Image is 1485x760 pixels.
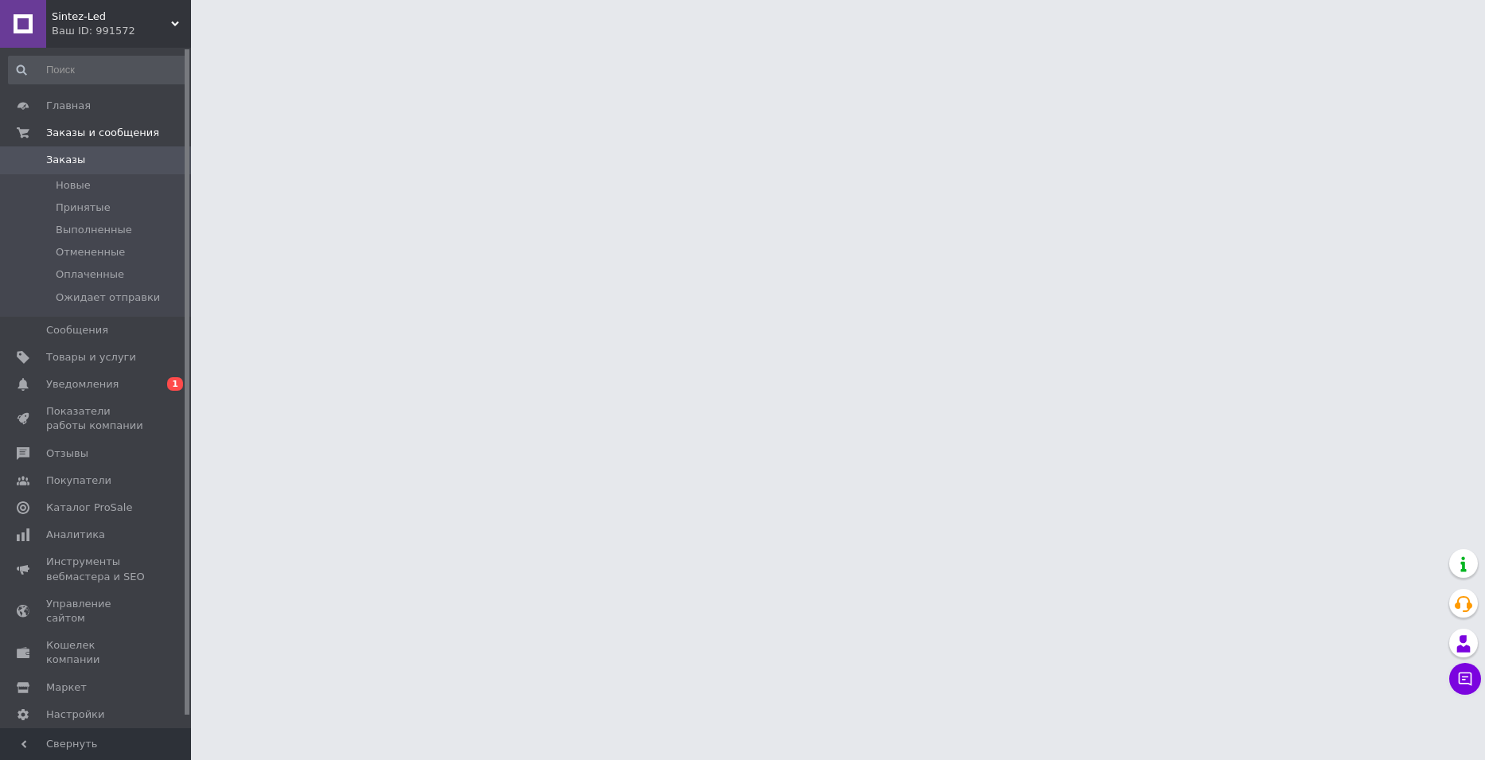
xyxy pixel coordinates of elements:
[56,290,160,305] span: Ожидает отправки
[56,178,91,193] span: Новые
[52,24,191,38] div: Ваш ID: 991572
[46,126,159,140] span: Заказы и сообщения
[46,446,88,461] span: Отзывы
[56,245,125,259] span: Отмененные
[46,99,91,113] span: Главная
[1449,663,1481,695] button: Чат с покупателем
[56,223,132,237] span: Выполненные
[46,323,108,337] span: Сообщения
[167,377,183,391] span: 1
[56,201,111,215] span: Принятые
[46,528,105,542] span: Аналитика
[46,638,147,667] span: Кошелек компании
[46,707,104,722] span: Настройки
[46,501,132,515] span: Каталог ProSale
[46,404,147,433] span: Показатели работы компании
[46,555,147,583] span: Инструменты вебмастера и SEO
[46,153,85,167] span: Заказы
[56,267,124,282] span: Оплаченные
[52,10,171,24] span: Sintez-Led
[46,377,119,392] span: Уведомления
[8,56,188,84] input: Поиск
[46,680,87,695] span: Маркет
[46,350,136,364] span: Товары и услуги
[46,597,147,626] span: Управление сайтом
[46,474,111,488] span: Покупатели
